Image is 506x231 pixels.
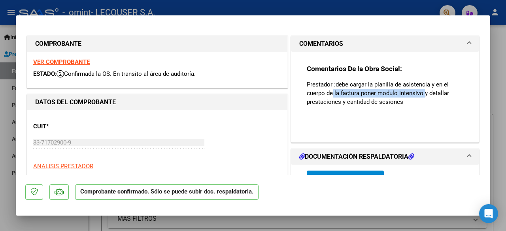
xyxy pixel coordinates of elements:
[479,204,498,223] div: Open Intercom Messenger
[291,36,479,52] mat-expansion-panel-header: COMENTARIOS
[57,70,196,77] span: Confirmada la OS. En transito al área de auditoría.
[299,39,343,49] h1: COMENTARIOS
[75,184,259,200] p: Comprobante confirmado. Sólo se puede subir doc. respaldatoria.
[307,171,384,185] button: Agregar Documento
[299,152,414,162] h1: DOCUMENTACIÓN RESPALDATORIA
[33,163,93,170] span: ANALISIS PRESTADOR
[33,70,57,77] span: ESTADO:
[33,122,108,131] p: CUIT
[307,65,402,73] strong: Comentarios De la Obra Social:
[35,40,81,47] strong: COMPROBANTE
[307,80,463,106] p: Prestador :debe cargar la planilla de asistencia y en el cuerpo de la factura poner modulo intens...
[291,52,479,142] div: COMENTARIOS
[313,175,378,182] span: Agregar Documento
[35,98,116,106] strong: DATOS DEL COMPROBANTE
[33,58,90,66] a: VER COMPROBANTE
[291,149,479,165] mat-expansion-panel-header: DOCUMENTACIÓN RESPALDATORIA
